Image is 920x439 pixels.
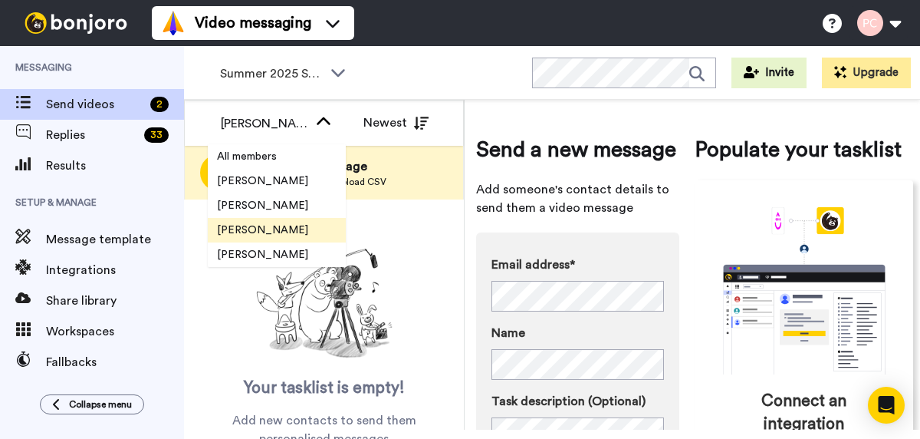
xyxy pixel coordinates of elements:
label: Email address* [491,256,664,274]
span: Integrations [46,261,184,279]
span: Collapse menu [69,398,132,411]
button: Upgrade [822,58,911,88]
button: Newest [352,107,440,138]
span: Fallbacks [46,353,184,371]
div: 2 [150,97,169,112]
span: Populate your tasklist [695,134,913,165]
span: [PERSON_NAME] [208,247,317,262]
button: Invite [731,58,807,88]
button: Collapse menu [40,394,144,414]
span: Message template [46,230,184,249]
span: Results [46,157,184,175]
span: Replies [46,126,138,144]
span: Summer 2025 Surveys [220,64,323,83]
span: Workspaces [46,322,184,341]
div: [PERSON_NAME] [221,114,308,133]
span: Share library [46,292,184,310]
span: Video messaging [195,12,311,34]
span: [PERSON_NAME] [208,173,317,189]
img: vm-color.svg [161,11,186,35]
span: [PERSON_NAME] [208,223,317,238]
img: bj-logo-header-white.svg [18,12,133,34]
img: ready-set-action.png [248,243,401,365]
div: 33 [144,127,169,143]
span: Add someone's contact details to send them a video message [476,180,679,217]
span: Name [491,324,525,342]
div: Open Intercom Messenger [868,387,905,424]
span: Send a new message [476,134,679,165]
span: All members [208,149,286,164]
span: Send videos [46,95,144,114]
div: animation [689,207,919,375]
label: Task description (Optional) [491,392,664,411]
span: Your tasklist is empty! [244,377,405,400]
span: [PERSON_NAME] [208,198,317,213]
